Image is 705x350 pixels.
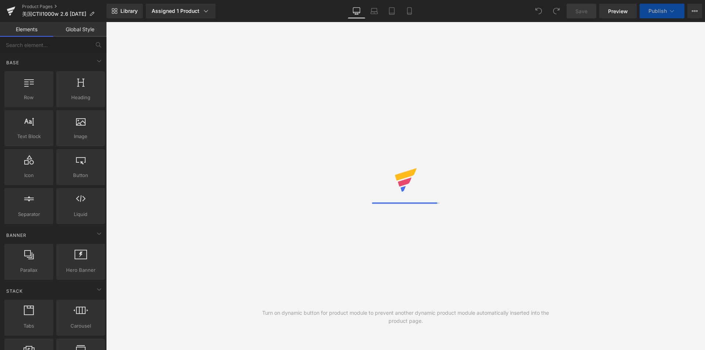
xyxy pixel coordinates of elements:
a: Mobile [401,4,418,18]
a: Tablet [383,4,401,18]
span: Base [6,59,20,66]
span: Save [575,7,587,15]
button: Redo [549,4,564,18]
button: More [687,4,702,18]
span: Preview [608,7,628,15]
button: Publish [640,4,684,18]
span: Text Block [7,133,51,140]
a: Preview [599,4,637,18]
span: Row [7,94,51,101]
span: Separator [7,210,51,218]
span: Image [58,133,103,140]
span: Banner [6,232,27,239]
a: Laptop [365,4,383,18]
a: Product Pages [22,4,106,10]
a: New Library [106,4,143,18]
span: Heading [58,94,103,101]
div: Turn on dynamic button for product module to prevent another dynamic product module automatically... [256,309,556,325]
a: Desktop [348,4,365,18]
span: Carousel [58,322,103,330]
button: Undo [531,4,546,18]
span: Publish [648,8,667,14]
span: Stack [6,288,23,295]
span: Icon [7,172,51,179]
span: 美国CTII1000w 2.6 [DATE] [22,11,86,17]
span: Liquid [58,210,103,218]
span: Tabs [7,322,51,330]
a: Global Style [53,22,106,37]
div: Assigned 1 Product [152,7,210,15]
span: Hero Banner [58,266,103,274]
span: Button [58,172,103,179]
span: Parallax [7,266,51,274]
span: Library [120,8,138,14]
